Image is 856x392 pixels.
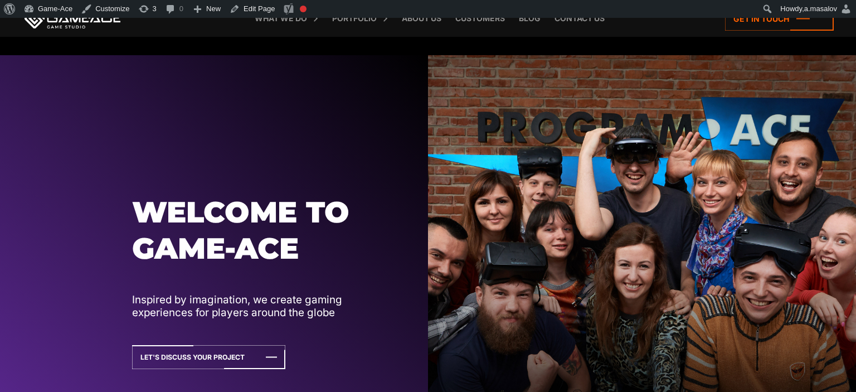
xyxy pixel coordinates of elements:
div: Focus keyphrase not set [300,6,307,12]
span: a.masalov [804,4,837,13]
a: Get in touch [725,7,834,31]
p: Inspired by imagination, we create gaming experiences for players around the globe [132,293,396,320]
a: Let's Discuss Your Project [132,345,285,369]
h1: Welcome to Game-ace [132,194,396,267]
